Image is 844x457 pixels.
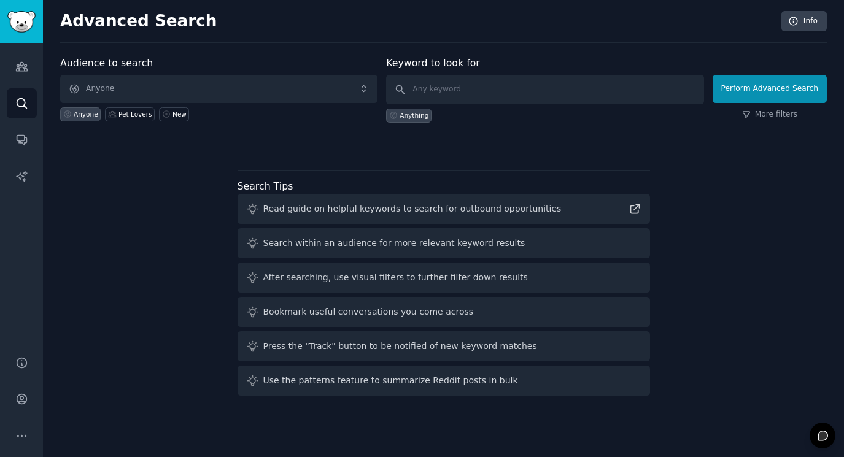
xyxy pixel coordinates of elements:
div: After searching, use visual filters to further filter down results [263,271,528,284]
div: Bookmark useful conversations you come across [263,305,474,318]
a: Info [781,11,827,32]
div: Pet Lovers [118,110,152,118]
div: Search within an audience for more relevant keyword results [263,237,525,250]
img: GummySearch logo [7,11,36,33]
button: Perform Advanced Search [713,75,827,103]
div: Anything [400,111,428,120]
div: Anyone [74,110,98,118]
div: Use the patterns feature to summarize Reddit posts in bulk [263,374,518,387]
a: More filters [742,109,797,120]
button: Anyone [60,75,377,103]
a: New [159,107,189,121]
label: Search Tips [238,180,293,192]
div: New [172,110,187,118]
div: Read guide on helpful keywords to search for outbound opportunities [263,202,562,215]
label: Keyword to look for [386,57,480,69]
div: Press the "Track" button to be notified of new keyword matches [263,340,537,353]
label: Audience to search [60,57,153,69]
h2: Advanced Search [60,12,775,31]
input: Any keyword [386,75,703,104]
